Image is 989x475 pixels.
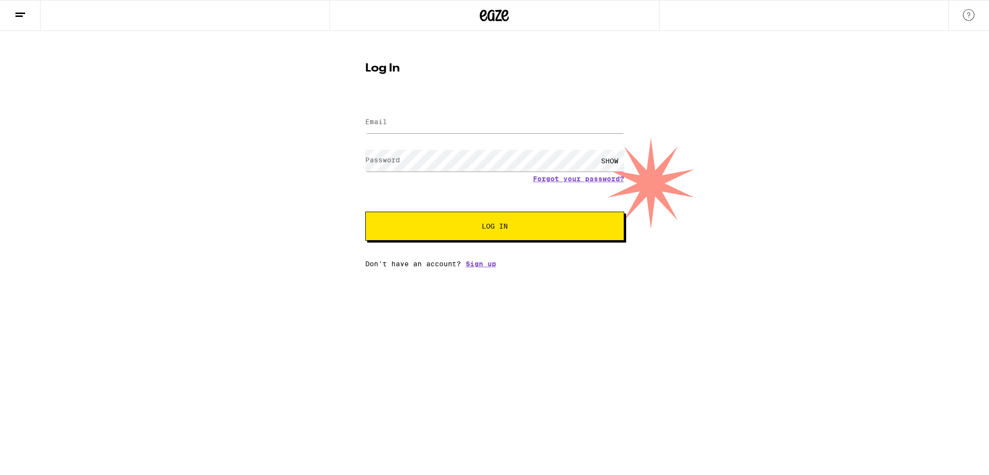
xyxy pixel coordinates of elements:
[365,112,624,133] input: Email
[365,118,387,126] label: Email
[365,63,624,74] h1: Log In
[365,156,400,164] label: Password
[482,223,508,230] span: Log In
[533,175,624,183] a: Forgot your password?
[595,150,624,172] div: SHOW
[365,260,624,268] div: Don't have an account?
[466,260,496,268] a: Sign up
[365,212,624,241] button: Log In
